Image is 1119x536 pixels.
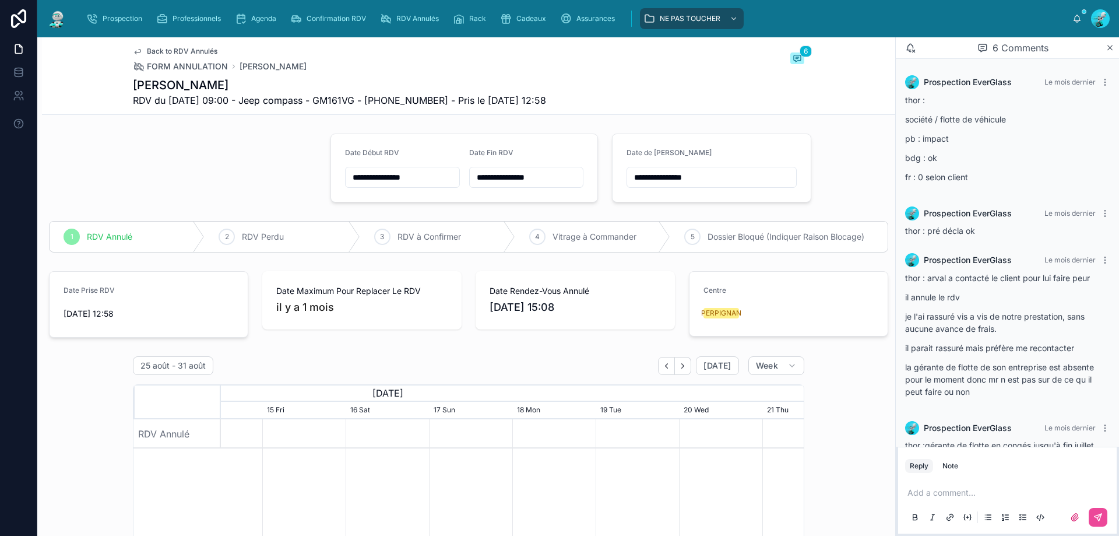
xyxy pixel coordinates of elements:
[133,47,217,56] a: Back to RDV Annulés
[276,299,334,316] p: il y a 1 mois
[905,459,933,473] button: Reply
[497,8,554,29] a: Cadeaux
[576,14,615,23] span: Assurances
[703,360,731,371] span: [DATE]
[1044,255,1096,264] span: Le mois dernier
[640,8,744,29] a: NE PAS TOUCHER
[346,402,429,419] div: 16 Sat
[679,402,762,419] div: 20 Wed
[1044,78,1096,86] span: Le mois dernier
[64,308,234,320] span: [DATE] 12:58
[905,361,1110,398] p: la gérante de flotte de son entreprise est absente pour le moment donc mr n est pas sur de ce qu ...
[708,231,864,243] span: Dossier Bloqué (Indiquer Raison Blocage)
[905,152,1110,164] p: bdg : ok
[905,226,975,236] span: thor : pré décla ok
[345,148,399,157] span: Date Début RDV
[993,41,1048,55] span: 6 Comments
[64,286,115,295] span: Date Prise RDV
[516,14,546,23] span: Cadeaux
[225,232,229,241] span: 2
[924,208,1012,219] span: Prospection EverGlass
[469,148,513,157] span: Date Fin RDV
[449,8,494,29] a: Rack
[396,14,439,23] span: RDV Annulés
[490,285,661,297] span: Date Rendez-Vous Annulé
[133,61,228,72] a: FORM ANNULATION
[173,14,221,23] span: Professionnels
[905,310,1110,335] p: je l'ai rassuré vis a vis de notre prestation, sans aucune avance de frais.
[756,360,778,371] span: Week
[307,14,366,23] span: Confirmation RDV
[1044,209,1096,218] span: Le mois dernier
[242,231,284,243] span: RDV Perdu
[287,8,374,29] a: Confirmation RDV
[905,291,1110,303] p: il annule le rdv
[83,8,150,29] a: Prospection
[596,402,679,419] div: 19 Tue
[180,402,263,419] div: 14 Thu
[905,272,1110,284] p: thor : arval a contacté le client pour lui faire peur
[251,14,276,23] span: Agenda
[240,61,307,72] a: [PERSON_NAME]
[535,232,540,241] span: 4
[701,308,741,318] div: PERPIGNAN
[924,254,1012,266] span: Prospection EverGlass
[147,61,228,72] span: FORM ANNULATION
[557,8,623,29] a: Assurances
[790,52,804,66] button: 6
[133,77,546,93] h1: [PERSON_NAME]
[748,356,804,375] button: Week
[905,342,1110,354] p: il parait rassuré mais préfère me recontacter
[905,113,1110,125] p: société / flotte de véhicule
[153,8,229,29] a: Professionnels
[262,402,346,419] div: 15 Fri
[1044,423,1096,432] span: Le mois dernier
[800,45,812,57] span: 6
[924,76,1012,88] span: Prospection EverGlass
[691,232,695,241] span: 5
[397,231,461,243] span: RDV à Confirmer
[133,93,546,107] span: RDV du [DATE] 09:00 - Jeep compass - GM161VG - [PHONE_NUMBER] - Pris le [DATE] 12:58
[905,94,1110,106] p: thor :
[103,14,142,23] span: Prospection
[490,299,661,316] span: [DATE] 15:08
[627,148,712,157] span: Date de [PERSON_NAME]
[703,286,726,295] span: Centre
[71,232,73,241] span: 1
[905,132,1110,145] p: pb : impact
[429,402,512,419] div: 17 Sun
[77,6,1072,31] div: scrollable content
[87,231,132,243] span: RDV Annulé
[47,9,68,28] img: App logo
[133,419,221,449] div: RDV Annulé
[905,440,1094,450] span: thor :gérante de flotte en congés jusqu'à fin juillet
[512,402,596,419] div: 18 Mon
[762,402,846,419] div: 21 Thu
[469,14,486,23] span: Rack
[938,459,963,473] button: Note
[924,422,1012,434] span: Prospection EverGlass
[376,8,447,29] a: RDV Annulés
[231,8,284,29] a: Agenda
[696,356,738,375] button: [DATE]
[942,461,958,471] div: Note
[147,47,217,56] span: Back to RDV Annulés
[660,14,720,23] span: NE PAS TOUCHER
[380,232,384,241] span: 3
[276,285,448,297] span: Date Maximum Pour Replacer Le RDV
[553,231,636,243] span: Vitrage à Commander
[905,171,1110,183] p: fr : 0 selon client
[140,360,206,372] h2: 25 août - 31 août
